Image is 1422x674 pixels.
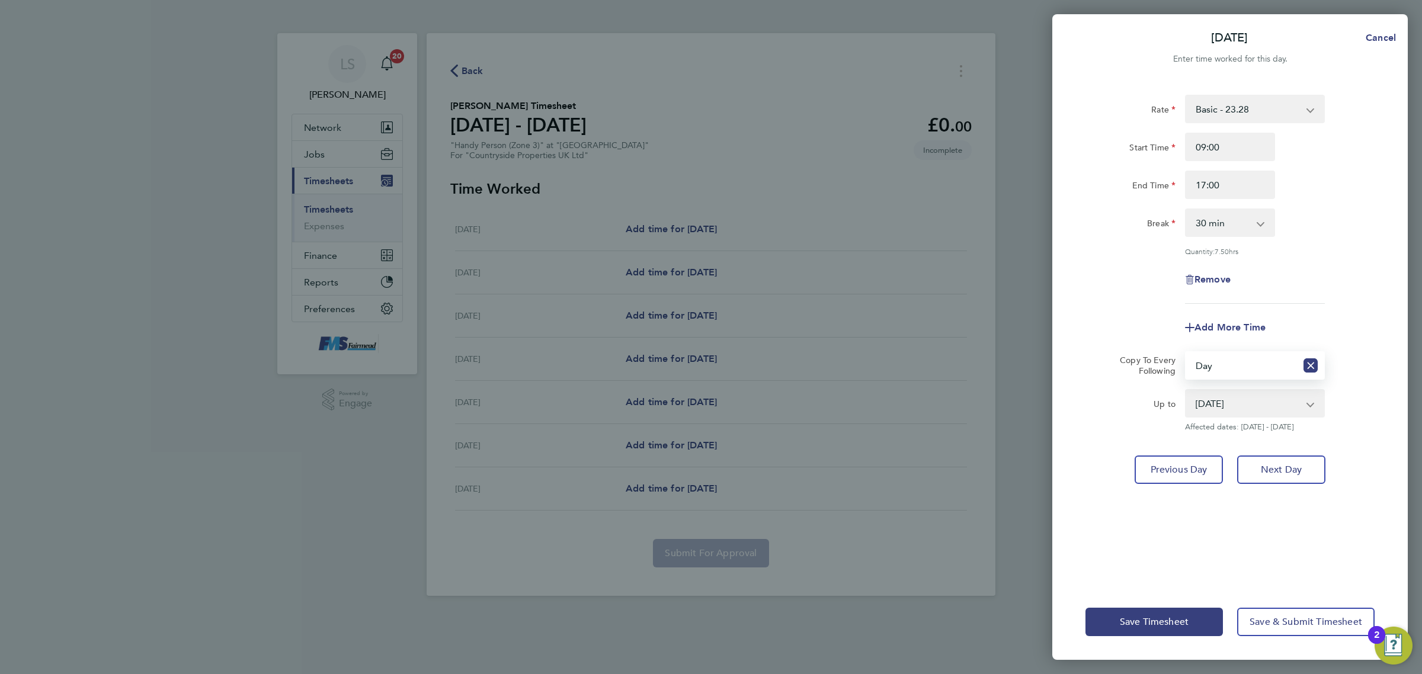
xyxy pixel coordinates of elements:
[1362,32,1396,43] span: Cancel
[1135,455,1223,484] button: Previous Day
[1261,464,1302,476] span: Next Day
[1215,246,1229,256] span: 7.50
[1375,627,1413,665] button: Open Resource Center, 2 new notifications
[1120,616,1189,628] span: Save Timesheet
[1185,171,1275,199] input: E.g. 18:00
[1194,274,1231,285] span: Remove
[1185,133,1275,161] input: E.g. 08:00
[1250,616,1362,628] span: Save & Submit Timesheet
[1237,455,1325,484] button: Next Day
[1374,635,1379,650] div: 2
[1237,608,1375,636] button: Save & Submit Timesheet
[1151,464,1208,476] span: Previous Day
[1110,355,1176,376] label: Copy To Every Following
[1147,218,1176,232] label: Break
[1085,608,1223,636] button: Save Timesheet
[1154,399,1176,413] label: Up to
[1303,352,1318,378] button: Reset selection
[1185,422,1325,432] span: Affected dates: [DATE] - [DATE]
[1185,246,1325,256] div: Quantity: hrs
[1185,323,1266,332] button: Add More Time
[1185,275,1231,284] button: Remove
[1347,26,1408,50] button: Cancel
[1194,322,1266,333] span: Add More Time
[1052,52,1408,66] div: Enter time worked for this day.
[1151,104,1176,118] label: Rate
[1132,180,1176,194] label: End Time
[1129,142,1176,156] label: Start Time
[1211,30,1248,46] p: [DATE]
